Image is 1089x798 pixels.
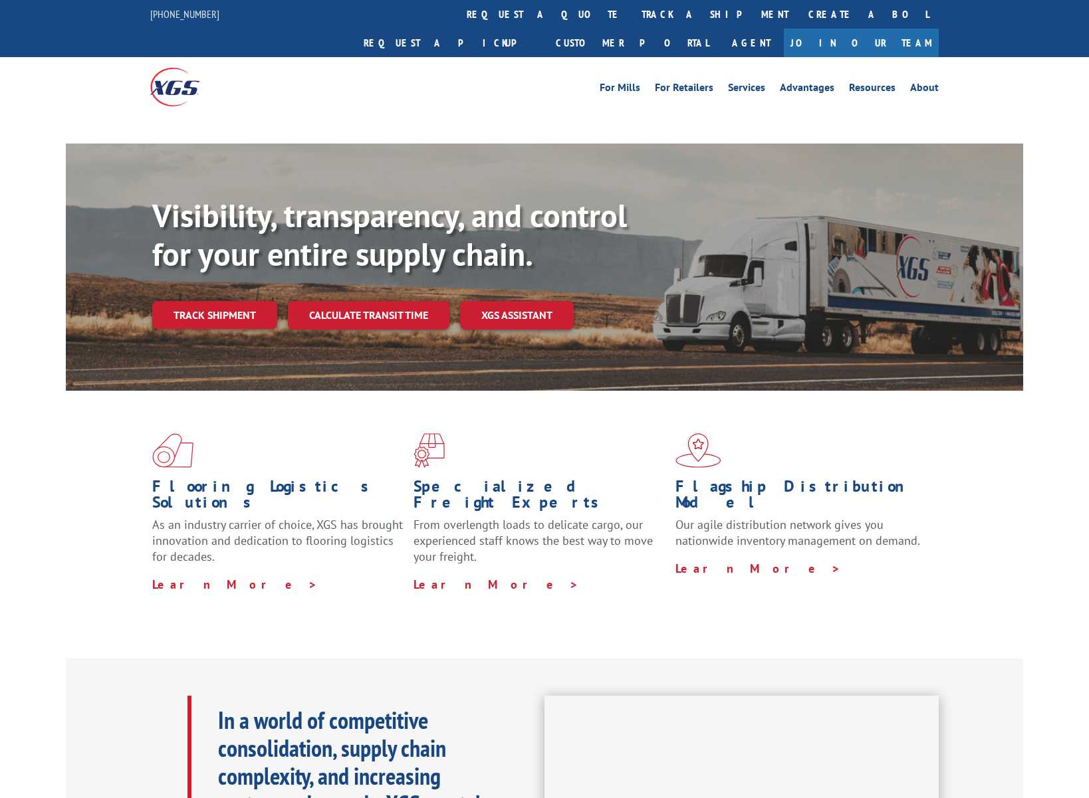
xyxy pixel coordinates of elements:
[780,82,834,97] a: Advantages
[152,195,627,274] b: Visibility, transparency, and control for your entire supply chain.
[152,433,193,468] img: xgs-icon-total-supply-chain-intelligence-red
[675,478,927,517] h1: Flagship Distribution Model
[414,577,579,592] a: Learn More >
[288,301,449,330] a: Calculate transit time
[152,301,277,329] a: Track shipment
[152,517,403,564] span: As an industry carrier of choice, XGS has brought innovation and dedication to flooring logistics...
[414,517,665,576] p: From overlength loads to delicate cargo, our experienced staff knows the best way to move your fr...
[546,29,719,57] a: Customer Portal
[675,561,841,576] a: Learn More >
[728,82,765,97] a: Services
[784,29,939,57] a: Join Our Team
[675,433,721,468] img: xgs-icon-flagship-distribution-model-red
[655,82,713,97] a: For Retailers
[354,29,546,57] a: Request a pickup
[910,82,939,97] a: About
[152,478,404,517] h1: Flooring Logistics Solutions
[150,7,219,21] a: [PHONE_NUMBER]
[675,517,920,548] span: Our agile distribution network gives you nationwide inventory management on demand.
[152,577,318,592] a: Learn More >
[719,29,784,57] a: Agent
[414,478,665,517] h1: Specialized Freight Experts
[460,301,574,330] a: XGS ASSISTANT
[849,82,896,97] a: Resources
[414,433,445,468] img: xgs-icon-focused-on-flooring-red
[600,82,640,97] a: For Mills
